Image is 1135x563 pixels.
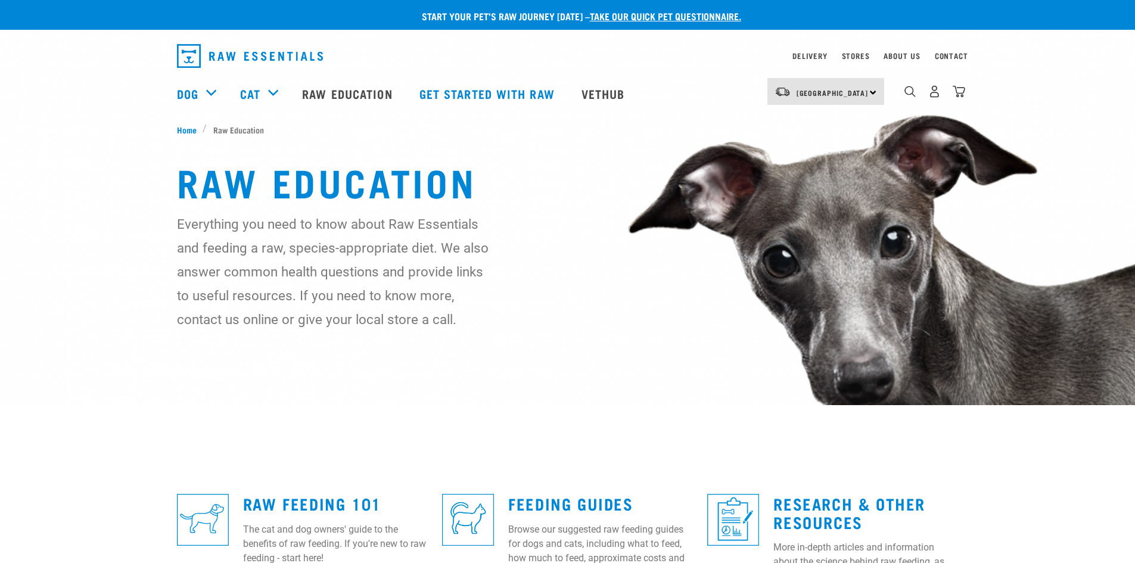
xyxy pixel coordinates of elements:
[240,85,260,102] a: Cat
[570,70,640,117] a: Vethub
[167,39,968,73] nav: dropdown navigation
[177,160,959,203] h1: Raw Education
[177,44,323,68] img: Raw Essentials Logo
[290,70,407,117] a: Raw Education
[884,54,920,58] a: About Us
[243,499,381,508] a: Raw Feeding 101
[773,499,925,526] a: Research & Other Resources
[953,85,965,98] img: home-icon@2x.png
[177,123,197,136] span: Home
[177,85,198,102] a: Dog
[842,54,870,58] a: Stores
[792,54,827,58] a: Delivery
[928,85,941,98] img: user.png
[775,86,791,97] img: van-moving.png
[797,91,869,95] span: [GEOGRAPHIC_DATA]
[707,494,759,546] img: re-icons-healthcheck1-sq-blue.png
[177,494,229,546] img: re-icons-dog3-sq-blue.png
[177,123,959,136] nav: breadcrumbs
[935,54,968,58] a: Contact
[177,212,490,331] p: Everything you need to know about Raw Essentials and feeding a raw, species-appropriate diet. We ...
[442,494,494,546] img: re-icons-cat2-sq-blue.png
[408,70,570,117] a: Get started with Raw
[904,86,916,97] img: home-icon-1@2x.png
[508,499,633,508] a: Feeding Guides
[177,123,203,136] a: Home
[590,13,741,18] a: take our quick pet questionnaire.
